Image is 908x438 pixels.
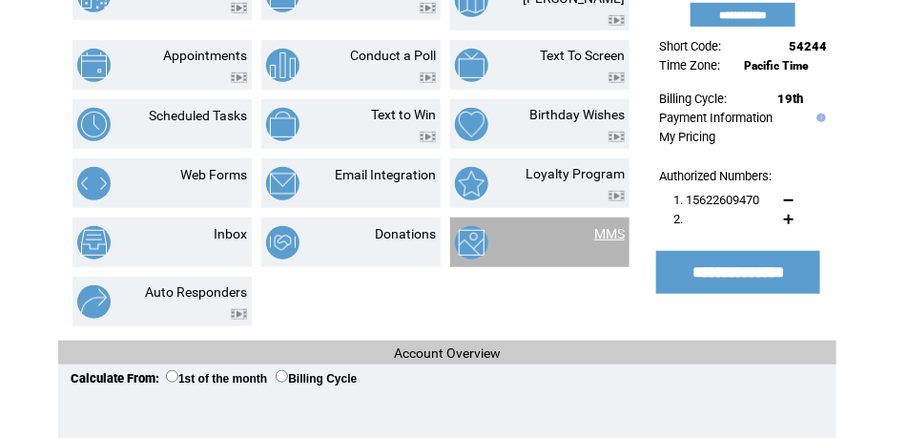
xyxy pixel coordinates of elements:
[77,49,111,82] img: appointments.png
[149,108,247,123] a: Scheduled Tasks
[673,212,683,226] span: 2.
[777,92,803,106] span: 19th
[529,107,625,122] a: Birthday Wishes
[77,285,111,319] img: auto-responders.png
[166,370,178,383] input: 1st of the month
[455,49,488,82] img: text-to-screen.png
[266,167,299,200] img: email-integration.png
[659,39,721,53] span: Short Code:
[180,167,247,182] a: Web Forms
[420,73,436,83] img: video.png
[276,370,288,383] input: Billing Cycle
[231,309,247,320] img: video.png
[813,114,826,122] img: help.gif
[744,59,809,73] span: Pacific Time
[214,226,247,241] a: Inbox
[789,39,827,53] span: 54244
[231,73,247,83] img: video.png
[266,108,299,141] img: text-to-win.png
[231,3,247,13] img: video.png
[145,284,247,300] a: Auto Responders
[276,372,357,386] label: Billing Cycle
[394,345,501,361] span: Account Overview
[77,167,111,200] img: web-forms.png
[455,226,488,260] img: mms.png
[594,226,625,241] a: MMS
[266,49,299,82] img: conduct-a-poll.png
[455,108,488,141] img: birthday-wishes.png
[375,226,436,241] a: Donations
[350,48,436,63] a: Conduct a Poll
[609,132,625,142] img: video.png
[609,15,625,26] img: video.png
[163,48,247,63] a: Appointments
[335,167,436,182] a: Email Integration
[659,169,772,183] span: Authorized Numbers:
[371,107,436,122] a: Text to Win
[166,372,267,386] label: 1st of the month
[420,3,436,13] img: video.png
[77,226,111,260] img: inbox.png
[540,48,625,63] a: Text To Screen
[609,191,625,201] img: video.png
[266,226,299,260] img: donations.png
[673,193,759,207] span: 1. 15622609470
[526,166,625,181] a: Loyalty Program
[609,73,625,83] img: video.png
[659,111,773,125] a: Payment Information
[659,92,727,106] span: Billing Cycle:
[420,132,436,142] img: video.png
[71,371,159,386] span: Calculate From:
[659,130,715,144] a: My Pricing
[455,167,488,200] img: loyalty-program.png
[659,58,720,73] span: Time Zone:
[77,108,111,141] img: scheduled-tasks.png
